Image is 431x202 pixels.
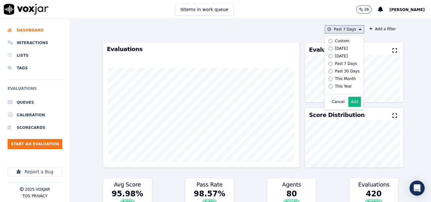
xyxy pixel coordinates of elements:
p: 26 [364,7,369,12]
h3: Pass Rate [189,182,230,188]
a: Lists [8,49,62,62]
input: This Year [328,84,333,89]
div: Past 7 Days [335,61,357,66]
h3: Evaluations [107,46,296,52]
p: 2025 Voxjar [25,187,50,192]
div: [DATE] [335,46,348,51]
button: Cancel [332,99,345,104]
div: Past 30 Days [335,69,360,74]
a: Scorecards [8,121,62,134]
input: [DATE] [328,54,333,58]
button: TOS [22,193,30,199]
input: Past 30 Days [328,69,333,73]
a: Interactions [8,37,62,49]
div: [DATE] [335,54,348,59]
img: voxjar logo [4,4,49,15]
div: Custom [335,38,350,43]
button: Start an Evaluation [8,139,62,149]
input: Custom [328,39,333,43]
button: [PERSON_NAME] [389,6,431,13]
a: Queues [8,96,62,109]
a: Dashboard [8,24,62,37]
button: Past 7 Days Custom [DATE] [DATE] Past 7 Days Past 30 Days This Month This Year Cancel Add [325,25,364,33]
button: 26 [356,5,378,14]
div: Open Intercom Messenger [410,181,425,196]
button: Privacy [32,193,47,199]
h3: Agents [271,182,312,188]
h3: Score Distribution [309,112,364,118]
div: This Month [335,76,356,81]
button: Report a Bug [8,167,62,176]
h3: Avg Score [107,182,148,188]
a: Calibration [8,109,62,121]
span: [PERSON_NAME] [389,8,425,12]
input: This Month [328,77,333,81]
a: Tags [8,62,62,74]
h3: Evaluations [353,182,394,188]
button: 26 [356,5,372,14]
input: [DATE] [328,47,333,51]
input: Past 7 Days [328,62,333,66]
button: Add [348,97,361,107]
h6: Evaluations [8,85,62,96]
div: This Year [335,84,352,89]
button: Add a filter [367,25,399,33]
h3: Evaluators [309,47,341,53]
button: 0items in work queue [175,3,234,15]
